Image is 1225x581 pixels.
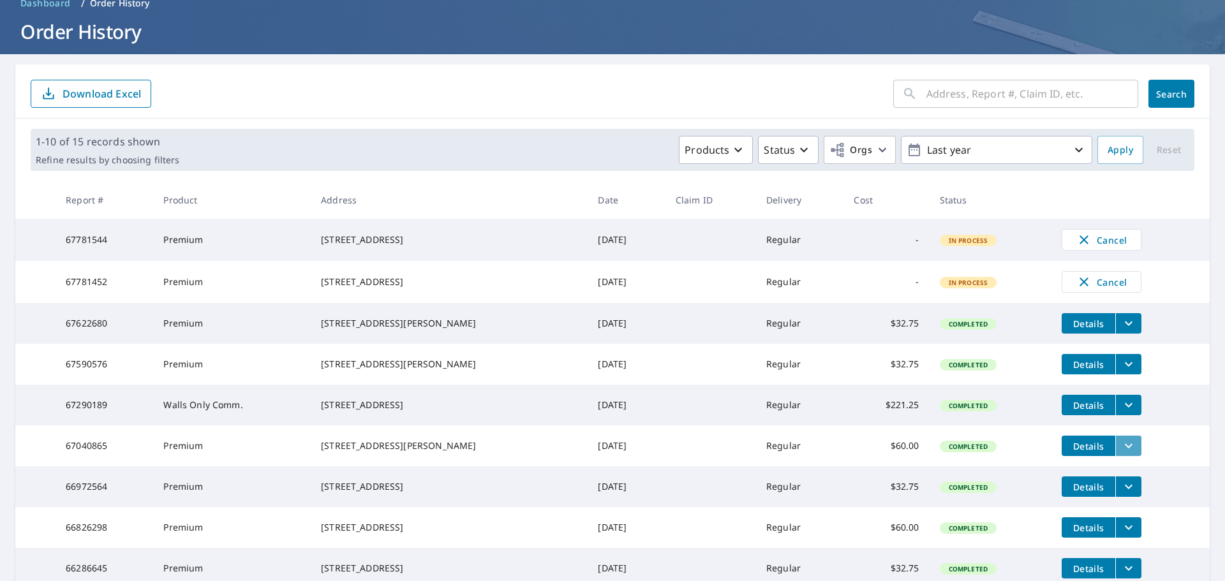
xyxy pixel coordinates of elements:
[153,507,311,548] td: Premium
[153,303,311,344] td: Premium
[1062,271,1141,293] button: Cancel
[153,219,311,261] td: Premium
[1069,481,1108,493] span: Details
[588,385,665,425] td: [DATE]
[843,344,929,385] td: $32.75
[1062,436,1115,456] button: detailsBtn-67040865
[1069,440,1108,452] span: Details
[63,87,141,101] p: Download Excel
[665,181,756,219] th: Claim ID
[1115,517,1141,538] button: filesDropdownBtn-66826298
[588,425,665,466] td: [DATE]
[824,136,896,164] button: Orgs
[1062,313,1115,334] button: detailsBtn-67622680
[1069,563,1108,575] span: Details
[321,521,577,534] div: [STREET_ADDRESS]
[56,219,153,261] td: 67781544
[56,303,153,344] td: 67622680
[756,507,844,548] td: Regular
[843,219,929,261] td: -
[843,303,929,344] td: $32.75
[56,385,153,425] td: 67290189
[56,261,153,303] td: 67781452
[1062,229,1141,251] button: Cancel
[588,219,665,261] td: [DATE]
[36,154,179,166] p: Refine results by choosing filters
[321,233,577,246] div: [STREET_ADDRESS]
[922,139,1071,161] p: Last year
[1159,88,1184,100] span: Search
[941,360,995,369] span: Completed
[1148,80,1194,108] button: Search
[1062,354,1115,374] button: detailsBtn-67590576
[756,425,844,466] td: Regular
[1075,232,1128,247] span: Cancel
[756,385,844,425] td: Regular
[941,278,996,287] span: In Process
[1075,274,1128,290] span: Cancel
[153,385,311,425] td: Walls Only Comm.
[756,466,844,507] td: Regular
[56,425,153,466] td: 67040865
[153,181,311,219] th: Product
[756,344,844,385] td: Regular
[1115,395,1141,415] button: filesDropdownBtn-67290189
[56,344,153,385] td: 67590576
[321,480,577,493] div: [STREET_ADDRESS]
[930,181,1052,219] th: Status
[941,320,995,328] span: Completed
[1115,313,1141,334] button: filesDropdownBtn-67622680
[588,344,665,385] td: [DATE]
[588,261,665,303] td: [DATE]
[941,524,995,533] span: Completed
[941,483,995,492] span: Completed
[843,181,929,219] th: Cost
[679,136,753,164] button: Products
[941,401,995,410] span: Completed
[1062,476,1115,497] button: detailsBtn-66972564
[1115,476,1141,497] button: filesDropdownBtn-66972564
[321,562,577,575] div: [STREET_ADDRESS]
[1069,399,1108,411] span: Details
[843,425,929,466] td: $60.00
[321,317,577,330] div: [STREET_ADDRESS][PERSON_NAME]
[56,466,153,507] td: 66972564
[153,466,311,507] td: Premium
[1069,318,1108,330] span: Details
[321,439,577,452] div: [STREET_ADDRESS][PERSON_NAME]
[1115,436,1141,456] button: filesDropdownBtn-67040865
[1115,354,1141,374] button: filesDropdownBtn-67590576
[941,442,995,451] span: Completed
[764,142,795,158] p: Status
[758,136,819,164] button: Status
[941,236,996,245] span: In Process
[843,507,929,548] td: $60.00
[321,358,577,371] div: [STREET_ADDRESS][PERSON_NAME]
[1069,522,1108,534] span: Details
[311,181,588,219] th: Address
[843,385,929,425] td: $221.25
[756,219,844,261] td: Regular
[588,507,665,548] td: [DATE]
[15,18,1210,45] h1: Order History
[756,303,844,344] td: Regular
[321,399,577,411] div: [STREET_ADDRESS]
[1062,395,1115,415] button: detailsBtn-67290189
[843,466,929,507] td: $32.75
[56,507,153,548] td: 66826298
[1062,517,1115,538] button: detailsBtn-66826298
[588,181,665,219] th: Date
[756,181,844,219] th: Delivery
[31,80,151,108] button: Download Excel
[1108,142,1133,158] span: Apply
[153,425,311,466] td: Premium
[153,261,311,303] td: Premium
[926,76,1138,112] input: Address, Report #, Claim ID, etc.
[1097,136,1143,164] button: Apply
[1062,558,1115,578] button: detailsBtn-66286645
[588,303,665,344] td: [DATE]
[1069,358,1108,371] span: Details
[1115,558,1141,578] button: filesDropdownBtn-66286645
[843,261,929,303] td: -
[941,564,995,573] span: Completed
